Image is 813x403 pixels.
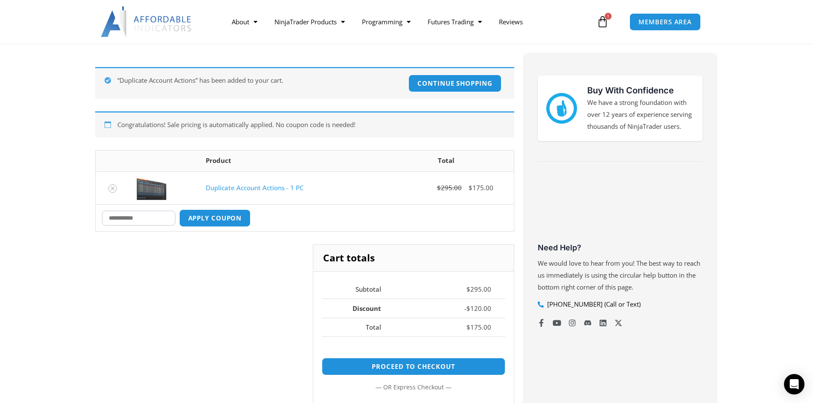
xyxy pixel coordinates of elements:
bdi: 295.00 [466,285,491,293]
button: Apply coupon [179,209,251,227]
img: Screenshot 2024-08-26 15414455555 | Affordable Indicators – NinjaTrader [137,176,166,200]
th: Total [322,318,395,337]
span: [PHONE_NUMBER] (Call or Text) [545,299,641,310]
nav: Menu [223,12,594,32]
th: Product [199,151,379,171]
h3: Buy With Confidence [587,84,694,97]
bdi: 175.00 [466,323,491,331]
div: Congratulations! Sale pricing is automatically applied. No coupon code is needed! [95,111,514,137]
th: Total [379,151,513,171]
span: 1 [605,13,612,20]
span: - [464,304,466,313]
a: Reviews [490,12,531,32]
h3: Need Help? [538,243,702,252]
a: Continue shopping [408,75,501,92]
div: “Duplicate Account Actions” has been added to your cart. [95,67,514,99]
th: Subtotal [322,280,395,299]
span: We would love to hear from you! The best way to reach us immediately is using the circular help b... [538,259,700,291]
a: Remove Duplicate Account Actions - 1 PC from cart [108,184,117,193]
div: Open Intercom Messenger [784,374,804,394]
a: Duplicate Account Actions - 1 PC [206,183,303,192]
span: $ [466,304,470,313]
a: About [223,12,266,32]
span: $ [466,323,470,331]
bdi: 120.00 [466,304,491,313]
img: LogoAI | Affordable Indicators – NinjaTrader [101,6,192,37]
a: MEMBERS AREA [629,13,701,31]
a: Futures Trading [419,12,490,32]
a: Programming [353,12,419,32]
span: $ [466,285,470,293]
h2: Cart totals [313,245,513,271]
p: We have a strong foundation with over 12 years of experience serving thousands of NinjaTrader users. [587,97,694,133]
a: 1 [584,9,621,34]
iframe: PayPal Message 1 [322,346,505,354]
iframe: Customer reviews powered by Trustpilot [538,177,702,241]
a: NinjaTrader Products [266,12,353,32]
a: Proceed to checkout [322,358,505,375]
span: $ [437,183,441,192]
bdi: 295.00 [437,183,462,192]
img: mark thumbs good 43913 | Affordable Indicators – NinjaTrader [546,93,577,124]
p: — or — [322,382,505,393]
th: Discount [322,299,395,318]
span: $ [469,183,472,192]
span: MEMBERS AREA [638,19,692,25]
bdi: 175.00 [469,183,493,192]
